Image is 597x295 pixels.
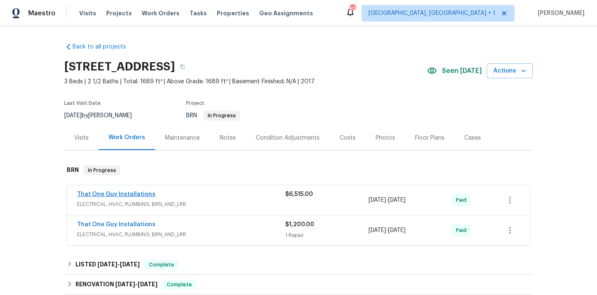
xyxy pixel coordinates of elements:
[369,197,386,203] span: [DATE]
[220,134,236,142] div: Notes
[388,227,405,233] span: [DATE]
[186,101,204,106] span: Project
[109,133,145,142] div: Work Orders
[369,227,386,233] span: [DATE]
[85,166,119,174] span: In Progress
[165,134,200,142] div: Maintenance
[115,281,135,287] span: [DATE]
[285,191,313,197] span: $6,515.00
[415,134,444,142] div: Floor Plans
[146,261,177,269] span: Complete
[189,10,207,16] span: Tasks
[64,113,82,118] span: [DATE]
[120,261,140,267] span: [DATE]
[456,226,470,235] span: Paid
[369,196,405,204] span: -
[106,9,132,17] span: Projects
[67,165,79,175] h6: BRN
[75,260,140,270] h6: LISTED
[77,191,155,197] a: That One Guy Installations
[186,113,240,118] span: BRN
[77,222,155,227] a: That One Guy Installations
[64,111,142,121] div: by [PERSON_NAME]
[217,9,249,17] span: Properties
[64,157,533,184] div: BRN In Progress
[138,281,158,287] span: [DATE]
[369,9,495,17] span: [GEOGRAPHIC_DATA], [GEOGRAPHIC_DATA] + 1
[285,222,314,227] span: $1,200.00
[204,113,239,118] span: In Progress
[64,77,427,86] span: 3 Beds | 2 1/2 Baths | Total: 1689 ft² | Above Grade: 1689 ft² | Basement Finished: N/A | 2017
[285,231,369,239] div: 1 Repair
[369,226,405,235] span: -
[64,275,533,295] div: RENOVATION [DATE]-[DATE]Complete
[464,134,481,142] div: Cases
[349,5,355,13] div: 87
[256,134,320,142] div: Condition Adjustments
[115,281,158,287] span: -
[340,134,356,142] div: Costs
[28,9,56,17] span: Maestro
[142,9,180,17] span: Work Orders
[77,200,285,208] span: ELECTRICAL, HVAC, PLUMBING, BRN_AND_LRR
[77,230,285,239] span: ELECTRICAL, HVAC, PLUMBING, BRN_AND_LRR
[259,9,313,17] span: Geo Assignments
[487,63,533,79] button: Actions
[175,59,190,74] button: Copy Address
[376,134,395,142] div: Photos
[64,101,101,106] span: Last Visit Date
[442,67,482,75] span: Seen [DATE]
[64,255,533,275] div: LISTED [DATE]-[DATE]Complete
[64,63,175,71] h2: [STREET_ADDRESS]
[97,261,140,267] span: -
[75,280,158,290] h6: RENOVATION
[493,66,526,76] span: Actions
[79,9,96,17] span: Visits
[456,196,470,204] span: Paid
[534,9,585,17] span: [PERSON_NAME]
[74,134,89,142] div: Visits
[163,280,195,289] span: Complete
[97,261,117,267] span: [DATE]
[64,43,144,51] a: Back to all projects
[388,197,405,203] span: [DATE]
